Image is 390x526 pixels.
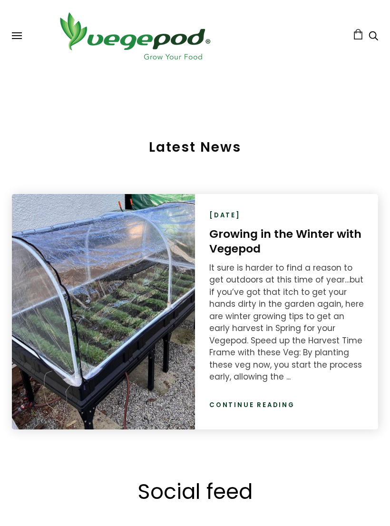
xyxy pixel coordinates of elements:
[209,400,295,410] a: Continue reading
[12,138,378,156] h2: Latest News
[209,226,361,256] a: Growing in the Winter with Vegepod
[209,211,241,220] time: [DATE]
[19,477,371,507] h2: Social feed
[369,32,378,42] a: Search
[51,10,218,62] img: Vegepod
[209,262,364,383] div: It sure is harder to find a reason to get outdoors at this time of year…but if you’ve got that it...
